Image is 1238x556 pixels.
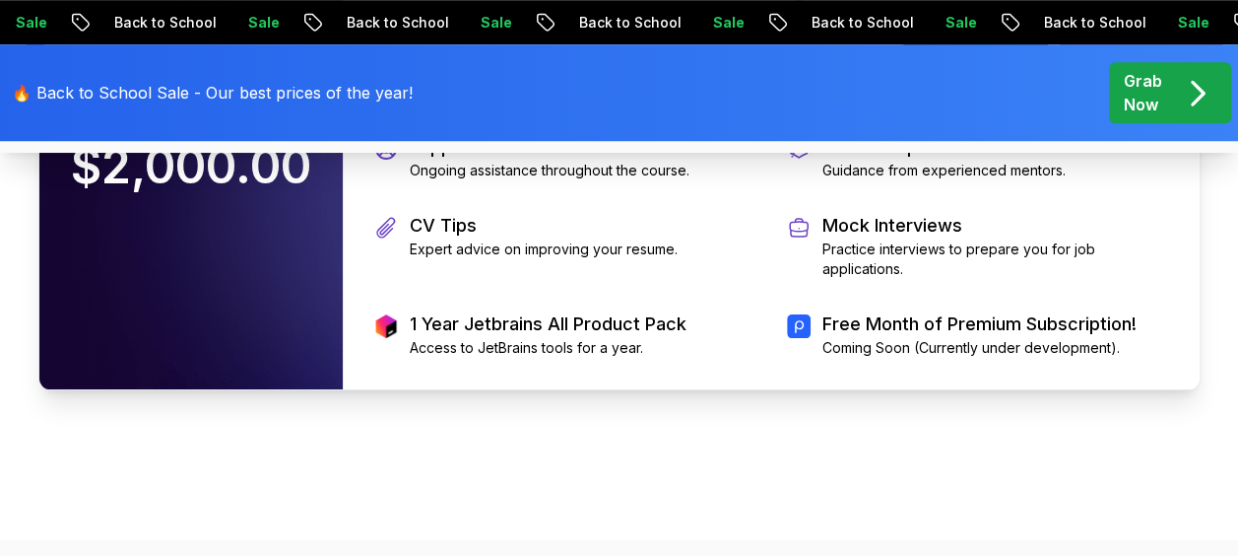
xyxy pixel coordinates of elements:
p: CV Tips [410,212,678,240]
p: Expert advice on improving your resume. [410,240,678,259]
p: Sale [1088,13,1151,33]
p: Coming Soon (Currently under development). [822,338,1137,358]
p: Sale [856,13,919,33]
p: 1 Year Jetbrains All Product Pack [410,311,686,338]
p: Access to JetBrains tools for a year. [410,338,686,358]
p: Free Month of Premium Subscription! [822,311,1137,338]
img: jetbrains logo [374,314,398,338]
p: Mock Interviews [822,212,1168,240]
p: 🔥 Back to School Sale - Our best prices of the year! [12,81,413,104]
p: Grab Now [1124,69,1162,116]
p: Practice interviews to prepare you for job applications. [822,240,1168,279]
p: Sale [159,13,222,33]
p: Guidance from experienced mentors. [822,161,1066,180]
p: Sale [623,13,686,33]
p: Back to School [257,13,391,33]
p: Sale [391,13,454,33]
p: Back to School [25,13,159,33]
p: Back to School [954,13,1088,33]
p: Ongoing assistance throughout the course. [410,161,689,180]
p: Back to School [722,13,856,33]
p: Back to School [489,13,623,33]
p: $2,000.00 [51,123,331,210]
